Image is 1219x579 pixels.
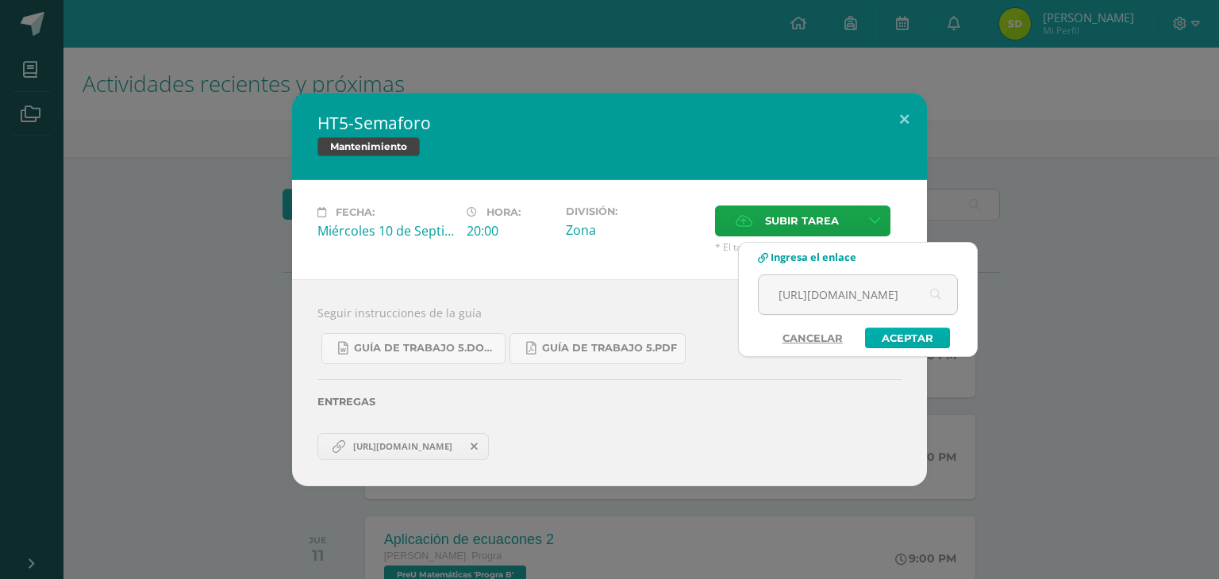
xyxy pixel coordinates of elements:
[542,342,677,355] span: Guía de trabajo 5.pdf
[461,438,488,455] span: Remover entrega
[882,93,927,147] button: Close (Esc)
[759,275,957,314] input: Ej. www.google.com
[467,222,553,240] div: 20:00
[510,333,686,364] a: Guía de trabajo 5.pdf
[566,205,702,217] label: División:
[317,112,902,134] h2: HT5-Semaforo
[715,240,902,254] span: * El tamaño máximo permitido es 50 MB
[345,440,460,453] span: [URL][DOMAIN_NAME]
[865,328,950,348] a: Aceptar
[317,222,454,240] div: Miércoles 10 de Septiembre
[321,333,506,364] a: Guía de trabajo 5.docx
[317,137,420,156] span: Mantenimiento
[292,279,927,486] div: Seguir instrucciones de la guía
[317,433,489,460] a: https://docs.google.com/document/d/1lEg9jD4lf0brOoUi6IHDAvmzM-qrGH0i6hM_bkoS3KY/edit?usp=sharing
[566,221,702,239] div: Zona
[336,206,375,218] span: Fecha:
[771,250,856,264] span: Ingresa el enlace
[767,328,859,348] a: Cancelar
[354,342,497,355] span: Guía de trabajo 5.docx
[486,206,521,218] span: Hora:
[765,206,839,236] span: Subir tarea
[317,396,902,408] label: Entregas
